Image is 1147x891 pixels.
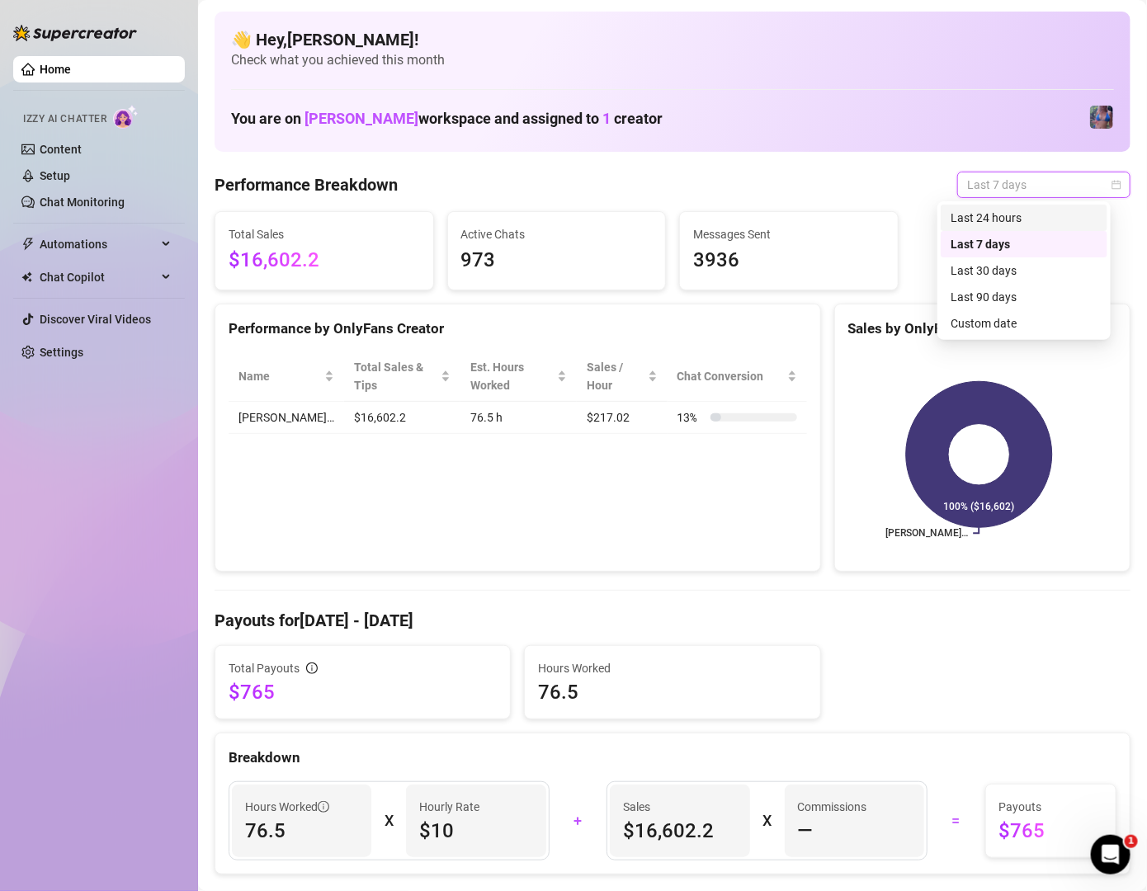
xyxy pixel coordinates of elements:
[215,173,398,196] h4: Performance Breakdown
[385,808,393,834] div: X
[419,798,479,816] article: Hourly Rate
[306,662,318,674] span: info-circle
[40,169,70,182] a: Setup
[937,808,975,834] div: =
[231,28,1114,51] h4: 👋 Hey, [PERSON_NAME] !
[559,808,597,834] div: +
[40,264,157,290] span: Chat Copilot
[40,63,71,76] a: Home
[951,209,1097,227] div: Last 24 hours
[344,351,460,402] th: Total Sales & Tips
[798,798,867,816] article: Commissions
[40,143,82,156] a: Content
[21,238,35,251] span: thunderbolt
[587,358,644,394] span: Sales / Hour
[623,798,736,816] span: Sales
[677,367,784,385] span: Chat Conversion
[40,346,83,359] a: Settings
[967,172,1121,197] span: Last 7 days
[1112,180,1121,190] span: calendar
[238,367,321,385] span: Name
[951,262,1097,280] div: Last 30 days
[999,798,1102,816] span: Payouts
[40,196,125,209] a: Chat Monitoring
[23,111,106,127] span: Izzy AI Chatter
[229,351,344,402] th: Name
[461,225,653,243] span: Active Chats
[1125,835,1138,848] span: 1
[763,808,772,834] div: X
[951,288,1097,306] div: Last 90 days
[344,402,460,434] td: $16,602.2
[40,313,151,326] a: Discover Viral Videos
[470,358,555,394] div: Est. Hours Worked
[229,747,1116,769] div: Breakdown
[229,679,497,705] span: $765
[602,110,611,127] span: 1
[668,351,807,402] th: Chat Conversion
[677,408,704,427] span: 13 %
[999,818,1102,844] span: $765
[229,245,420,276] span: $16,602.2
[304,110,418,127] span: [PERSON_NAME]
[419,818,532,844] span: $10
[13,25,137,41] img: logo-BBDzfeDw.svg
[1091,835,1130,874] iframe: Intercom live chat
[318,801,329,813] span: info-circle
[577,402,667,434] td: $217.02
[40,231,157,257] span: Automations
[941,310,1107,337] div: Custom date
[229,318,807,340] div: Performance by OnlyFans Creator
[941,231,1107,257] div: Last 7 days
[798,818,814,844] span: —
[21,271,32,283] img: Chat Copilot
[231,110,663,128] h1: You are on workspace and assigned to creator
[245,818,358,844] span: 76.5
[941,284,1107,310] div: Last 90 days
[231,51,1114,69] span: Check what you achieved this month
[577,351,667,402] th: Sales / Hour
[229,402,344,434] td: [PERSON_NAME]…
[229,659,300,677] span: Total Payouts
[885,528,968,540] text: [PERSON_NAME]…
[460,402,578,434] td: 76.5 h
[941,205,1107,231] div: Last 24 hours
[848,318,1116,340] div: Sales by OnlyFans Creator
[693,225,885,243] span: Messages Sent
[245,798,329,816] span: Hours Worked
[461,245,653,276] span: 973
[538,679,806,705] span: 76.5
[951,314,1097,332] div: Custom date
[951,235,1097,253] div: Last 7 days
[693,245,885,276] span: 3936
[1090,106,1113,129] img: Jaylie
[941,257,1107,284] div: Last 30 days
[623,818,736,844] span: $16,602.2
[215,609,1130,632] h4: Payouts for [DATE] - [DATE]
[538,659,806,677] span: Hours Worked
[113,105,139,129] img: AI Chatter
[354,358,437,394] span: Total Sales & Tips
[229,225,420,243] span: Total Sales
